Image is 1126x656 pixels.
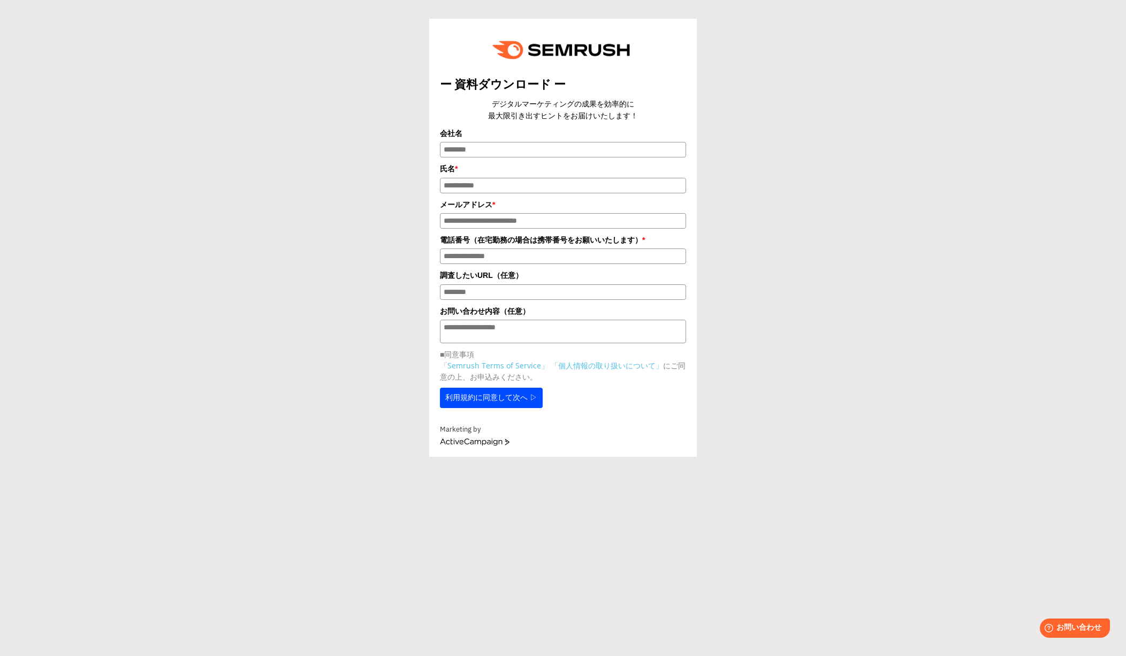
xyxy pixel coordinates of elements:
p: にご同意の上、お申込みください。 [440,360,686,382]
div: Marketing by [440,424,686,435]
label: 電話番号（在宅勤務の場合は携帯番号をお願いいたします） [440,234,686,246]
label: 氏名 [440,163,686,175]
img: e6a379fe-ca9f-484e-8561-e79cf3a04b3f.png [485,29,641,71]
p: ■同意事項 [440,349,686,360]
label: メールアドレス [440,199,686,210]
label: お問い合わせ内容（任意） [440,305,686,317]
a: 「Semrush Terms of Service」 [440,360,549,371]
button: 利用規約に同意して次へ ▷ [440,388,543,408]
label: 会社名 [440,127,686,139]
title: ー 資料ダウンロード ー [440,76,686,93]
center: デジタルマーケティングの成果を効率的に 最大限引き出すヒントをお届けいたします！ [440,98,686,122]
a: 「個人情報の取り扱いについて」 [551,360,663,371]
label: 調査したいURL（任意） [440,269,686,281]
iframe: Help widget launcher [1031,614,1114,644]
